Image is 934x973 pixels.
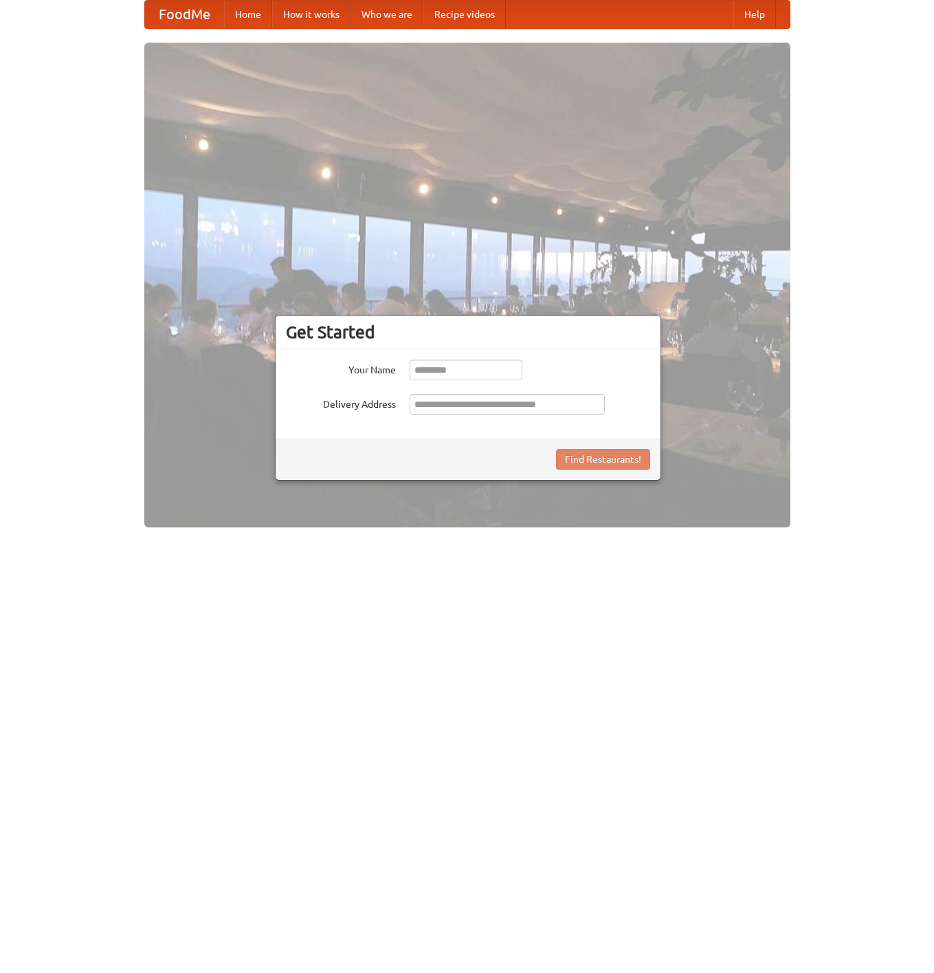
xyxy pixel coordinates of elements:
[423,1,506,28] a: Recipe videos
[272,1,351,28] a: How it works
[224,1,272,28] a: Home
[286,360,396,377] label: Your Name
[286,322,650,342] h3: Get Started
[286,394,396,411] label: Delivery Address
[556,449,650,470] button: Find Restaurants!
[351,1,423,28] a: Who we are
[145,1,224,28] a: FoodMe
[733,1,776,28] a: Help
